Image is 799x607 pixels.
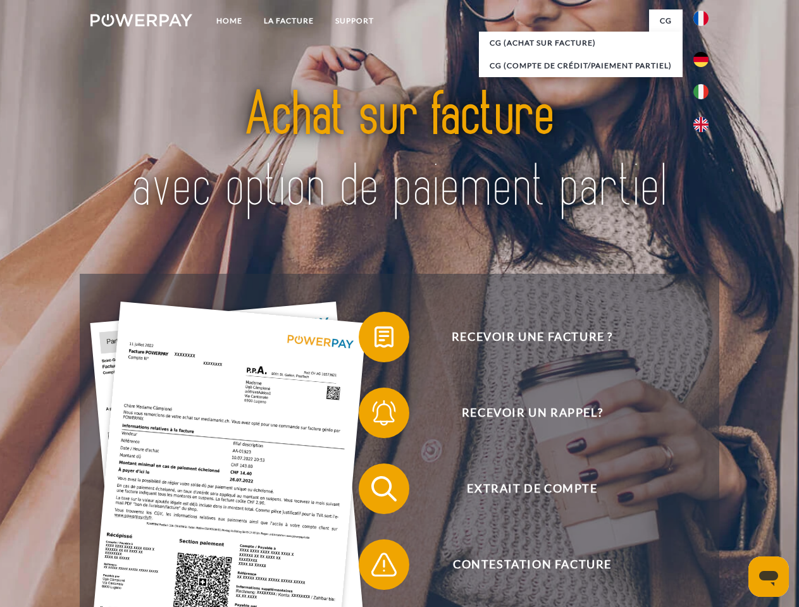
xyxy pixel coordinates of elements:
[377,388,687,438] span: Recevoir un rappel?
[359,539,688,590] button: Contestation Facture
[368,473,400,505] img: qb_search.svg
[748,556,789,597] iframe: Bouton de lancement de la fenêtre de messagerie
[377,463,687,514] span: Extrait de compte
[359,388,688,438] button: Recevoir un rappel?
[206,9,253,32] a: Home
[90,14,192,27] img: logo-powerpay-white.svg
[693,117,709,132] img: en
[368,321,400,353] img: qb_bill.svg
[368,397,400,429] img: qb_bell.svg
[377,312,687,362] span: Recevoir une facture ?
[325,9,385,32] a: Support
[359,463,688,514] button: Extrait de compte
[693,11,709,26] img: fr
[693,84,709,99] img: it
[649,9,683,32] a: CG
[479,54,683,77] a: CG (Compte de crédit/paiement partiel)
[693,52,709,67] img: de
[253,9,325,32] a: LA FACTURE
[479,32,683,54] a: CG (achat sur facture)
[359,312,688,362] button: Recevoir une facture ?
[368,549,400,580] img: qb_warning.svg
[121,61,678,242] img: title-powerpay_fr.svg
[377,539,687,590] span: Contestation Facture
